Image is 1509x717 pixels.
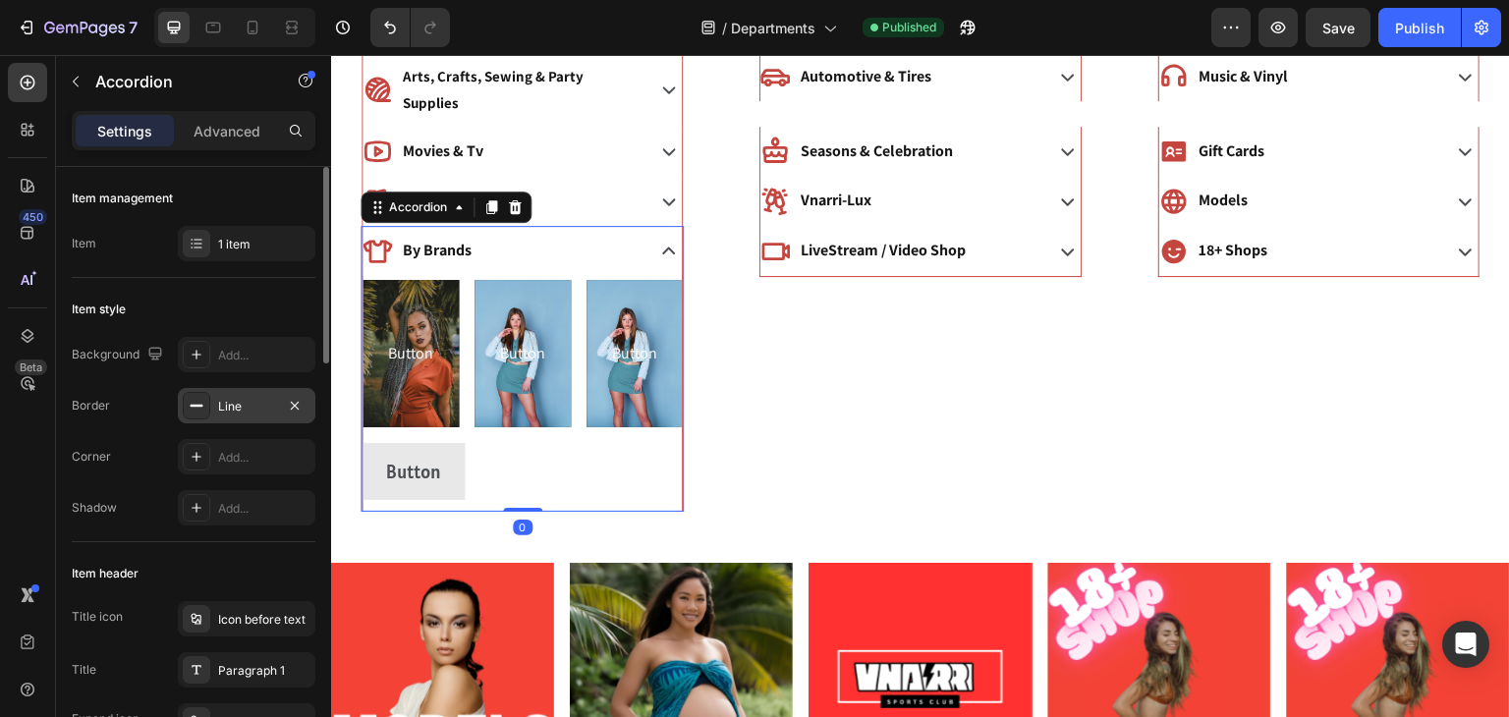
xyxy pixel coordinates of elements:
p: Gift Cards [868,83,934,111]
div: 1 item [218,236,310,253]
div: Item style [72,301,126,318]
div: Background [72,342,167,368]
div: Publish [1395,18,1444,38]
span: Save [1322,20,1355,36]
div: Open Intercom Messenger [1442,621,1489,668]
button: <p>Button</p> [255,225,352,372]
div: Add... [218,449,310,467]
div: Icon before text [218,611,310,629]
div: Shadow [72,499,117,517]
div: Item header [72,565,139,582]
div: 0 [182,465,201,480]
p: Models [868,132,918,160]
p: 7 [129,16,138,39]
iframe: Design area [331,55,1509,717]
div: Item management [72,190,173,207]
div: Title [72,661,96,679]
span: Departments [731,18,815,38]
p: Advanced [194,121,260,141]
button: <p>Button</p> [31,388,134,445]
div: Beta [15,359,47,375]
p: 18+ Shops [868,182,937,210]
div: Undo/Redo [370,8,450,47]
p: Seasons & Celebration [470,83,622,111]
div: Paragraph 1 [218,662,310,680]
p: By Brands [72,182,140,210]
div: Accordion [54,143,120,161]
div: Corner [72,448,111,466]
div: Add... [218,500,310,518]
div: 450 [19,209,47,225]
button: <p>Button</p> [143,225,240,372]
p: LiveStream / Video Shop [470,182,635,210]
p: Accordion [95,70,262,93]
button: <p>Button</p> [31,225,128,372]
button: Save [1306,8,1370,47]
span: / [722,18,727,38]
div: Add... [218,347,310,364]
p: Button [55,400,110,433]
p: Button [280,285,325,313]
p: Books [72,132,115,160]
p: Settings [97,121,152,141]
button: Publish [1378,8,1461,47]
p: Button [57,285,102,313]
div: Title icon [72,608,123,626]
p: Button [169,285,214,313]
div: Border [72,397,110,414]
div: Item [72,235,96,252]
span: Published [882,19,936,36]
button: 7 [8,8,146,47]
p: Vnarri-Lux [470,132,540,160]
div: Line [218,398,275,415]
